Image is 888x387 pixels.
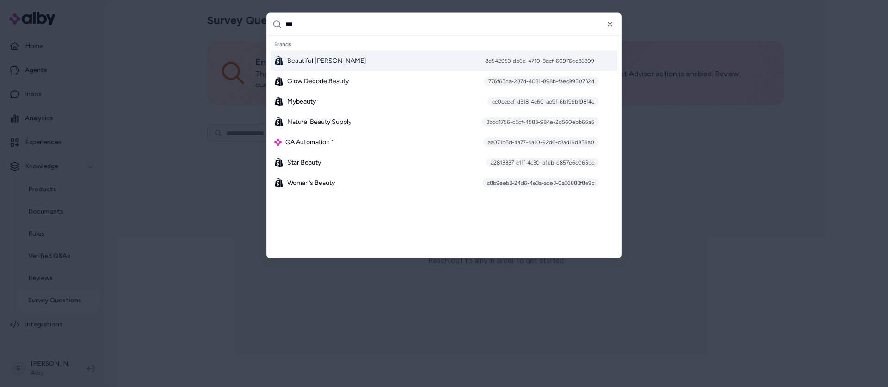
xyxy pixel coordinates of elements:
div: 3bcd1756-c5cf-4583-984e-2d560ebb66a6 [482,117,599,126]
div: 776f65da-287d-4031-898b-faec9950732d [484,76,599,86]
img: alby Logo [274,139,282,146]
span: Glow Decode Beauty [287,76,349,86]
span: Woman’s Beauty [287,178,335,187]
div: c8b9eeb3-24d6-4e3a-ade3-0a36883f8e9c [482,178,599,187]
span: QA Automation 1 [285,137,334,147]
span: Natural Beauty Supply [287,117,351,126]
div: aa071b5d-4a77-4a10-92d6-c3ad19d859a0 [483,137,599,147]
span: Mybeauty [287,97,316,106]
div: Brands [271,37,617,50]
span: Beautiful [PERSON_NAME] [287,56,366,65]
div: cc0ccecf-d318-4c60-ae9f-6b199bf98f4c [487,97,599,106]
span: Star Beauty [287,158,321,167]
div: a2813837-c1ff-4c30-b1db-e857e6c065bc [486,158,599,167]
div: 8d542953-db6d-4710-8ecf-60976ee36309 [481,56,599,65]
